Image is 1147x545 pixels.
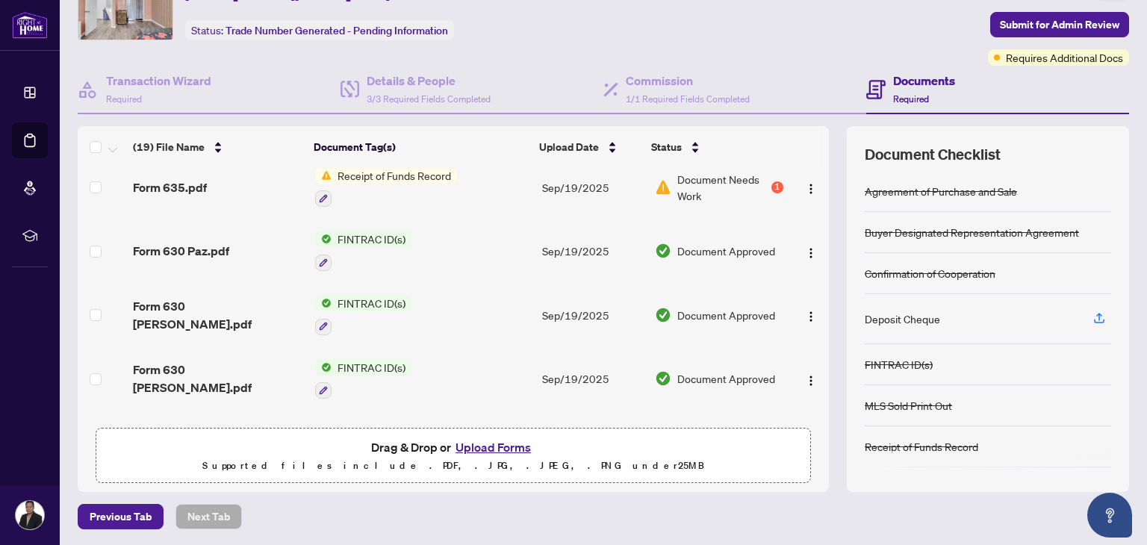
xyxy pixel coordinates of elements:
div: 1 [771,181,783,193]
button: Status IconReceipt of Funds Record [315,167,457,208]
button: Status IconFINTRAC ID(s) [315,359,411,399]
span: Submit for Admin Review [1000,13,1119,37]
h4: Commission [626,72,750,90]
span: Document Checklist [865,144,1001,165]
img: Document Status [655,243,671,259]
img: Document Status [655,370,671,387]
img: Logo [805,183,817,195]
button: Logo [799,239,823,263]
div: Receipt of Funds Record [865,438,978,455]
td: Sep/19/2025 [536,219,649,283]
th: Document Tag(s) [308,126,533,168]
span: Required [106,93,142,105]
div: MLS Sold Print Out [865,397,952,414]
button: Status IconFINTRAC ID(s) [315,231,411,271]
div: Deposit Cheque [865,311,940,327]
td: Sep/19/2025 [536,283,649,347]
p: Supported files include .PDF, .JPG, .JPEG, .PNG under 25 MB [105,457,801,475]
span: Form 630 Paz.pdf [133,242,229,260]
img: Logo [805,375,817,387]
td: Sep/19/2025 [536,411,649,475]
span: Trade Number Generated - Pending Information [226,24,448,37]
th: Status [645,126,785,168]
th: (19) File Name [127,126,308,168]
img: Document Status [655,179,671,196]
span: (19) File Name [133,139,205,155]
img: Logo [805,247,817,259]
img: Status Icon [315,295,332,311]
img: logo [12,11,48,39]
span: Required [893,93,929,105]
span: Document Approved [677,243,775,259]
h4: Documents [893,72,955,90]
button: Upload Forms [451,437,535,457]
div: Agreement of Purchase and Sale [865,183,1017,199]
span: Upload Date [539,139,599,155]
h4: Details & People [367,72,491,90]
span: Document Needs Work [677,171,768,204]
span: Drag & Drop orUpload FormsSupported files include .PDF, .JPG, .JPEG, .PNG under25MB [96,429,810,484]
button: Open asap [1087,493,1132,538]
span: Form 635.pdf [133,178,207,196]
span: Document Approved [677,307,775,323]
span: FINTRAC ID(s) [332,231,411,247]
img: Logo [805,311,817,323]
button: Status IconFINTRAC ID(s) [315,295,411,335]
span: FINTRAC ID(s) [332,359,411,376]
div: Buyer Designated Representation Agreement [865,224,1079,240]
th: Upload Date [533,126,645,168]
img: Status Icon [315,359,332,376]
button: Next Tab [175,504,242,529]
div: Status: [185,20,454,40]
img: Status Icon [315,231,332,247]
span: Requires Additional Docs [1006,49,1123,66]
span: Document Approved [677,370,775,387]
button: Previous Tab [78,504,164,529]
span: Receipt of Funds Record [332,167,457,184]
td: Sep/19/2025 [536,155,649,219]
span: FINTRAC ID(s) [332,295,411,311]
h4: Transaction Wizard [106,72,211,90]
span: Form 630 [PERSON_NAME].pdf [133,361,302,396]
span: Drag & Drop or [371,437,535,457]
span: 1/1 Required Fields Completed [626,93,750,105]
div: Confirmation of Cooperation [865,265,995,281]
button: Logo [799,303,823,327]
button: Logo [799,367,823,390]
button: Submit for Admin Review [990,12,1129,37]
img: Profile Icon [16,501,44,529]
span: Previous Tab [90,505,152,529]
span: Status [651,139,682,155]
img: Status Icon [315,167,332,184]
span: 3/3 Required Fields Completed [367,93,491,105]
img: Document Status [655,307,671,323]
div: FINTRAC ID(s) [865,356,933,373]
button: Logo [799,175,823,199]
span: Form 630 [PERSON_NAME].pdf [133,297,302,333]
td: Sep/19/2025 [536,347,649,411]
